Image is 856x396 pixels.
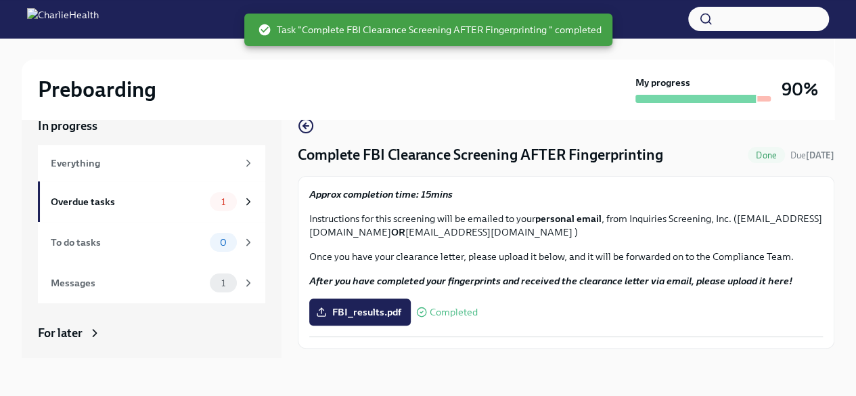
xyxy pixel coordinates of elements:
[309,188,453,200] strong: Approx completion time: 15mins
[535,213,602,225] strong: personal email
[635,76,690,89] strong: My progress
[212,238,235,248] span: 0
[309,299,411,326] label: FBI_results.pdf
[319,305,401,319] span: FBI_results.pdf
[309,212,823,239] p: Instructions for this screening will be emailed to your , from Inquiries Screening, Inc. ([EMAIL_...
[298,145,663,165] h4: Complete FBI Clearance Screening AFTER Fingerprinting
[790,149,834,162] span: September 12th, 2025 08:00
[748,150,785,160] span: Done
[309,275,792,287] strong: After you have completed your fingerprints and received the clearance letter via email, please up...
[38,118,265,134] a: In progress
[27,8,99,30] img: CharlieHealth
[309,250,823,263] p: Once you have your clearance letter, please upload it below, and it will be forwarded on to the C...
[38,145,265,181] a: Everything
[790,150,834,160] span: Due
[51,276,204,290] div: Messages
[38,263,265,303] a: Messages1
[782,77,818,102] h3: 90%
[38,222,265,263] a: To do tasks0
[806,150,834,160] strong: [DATE]
[391,226,405,238] strong: OR
[38,76,156,103] h2: Preboarding
[38,325,83,341] div: For later
[430,307,478,317] span: Completed
[51,235,204,250] div: To do tasks
[38,181,265,222] a: Overdue tasks1
[38,325,265,341] a: For later
[258,23,602,37] span: Task "Complete FBI Clearance Screening AFTER Fingerprinting " completed
[213,197,233,207] span: 1
[213,278,233,288] span: 1
[51,156,237,171] div: Everything
[51,194,204,209] div: Overdue tasks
